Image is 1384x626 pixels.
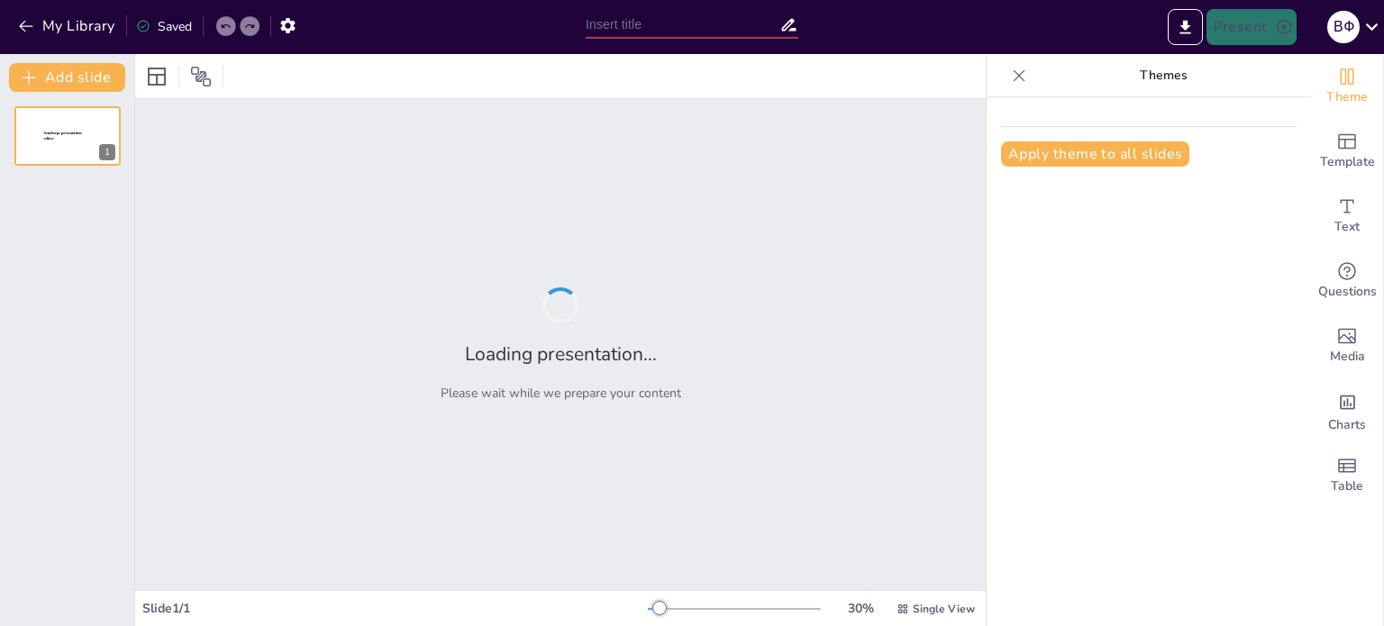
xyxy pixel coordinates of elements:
[136,18,192,35] div: Saved
[1311,443,1383,508] div: Add a table
[14,12,123,41] button: My Library
[1327,9,1360,45] button: В Ф
[1206,9,1297,45] button: Present
[1330,347,1365,367] span: Media
[142,62,171,91] div: Layout
[586,12,779,38] input: Insert title
[839,600,882,617] div: 30 %
[1311,249,1383,313] div: Get real-time input from your audience
[1033,54,1293,97] p: Themes
[1318,282,1377,302] span: Questions
[1311,313,1383,378] div: Add images, graphics, shapes or video
[99,144,115,160] div: 1
[1168,9,1203,45] button: Export to PowerPoint
[1334,217,1360,237] span: Text
[465,341,657,367] h2: Loading presentation...
[44,132,82,141] span: Sendsteps presentation editor
[1326,87,1368,107] span: Theme
[1311,119,1383,184] div: Add ready made slides
[1331,476,1363,496] span: Table
[9,63,125,92] button: Add slide
[190,66,212,87] span: Position
[441,385,681,402] p: Please wait while we prepare your content
[1311,54,1383,119] div: Change the overall theme
[1311,378,1383,443] div: Add charts and graphs
[1311,184,1383,249] div: Add text boxes
[1327,11,1360,43] div: В Ф
[913,602,975,616] span: Single View
[1328,415,1366,435] span: Charts
[1001,141,1189,167] button: Apply theme to all slides
[14,106,121,166] div: 1
[1320,152,1375,172] span: Template
[142,600,648,617] div: Slide 1 / 1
